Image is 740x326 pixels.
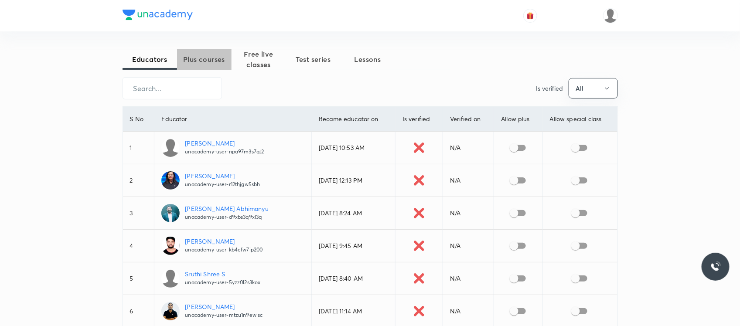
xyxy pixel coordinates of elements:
a: [PERSON_NAME]unacademy-user-kb4efw7ip200 [161,237,304,255]
span: Test series [286,54,341,65]
p: [PERSON_NAME] [185,171,260,180]
td: 1 [123,132,154,164]
p: Sruthi Shree S [185,269,260,278]
td: [DATE] 8:24 AM [312,197,396,230]
span: Free live classes [232,49,286,70]
td: N/A [443,197,494,230]
a: [PERSON_NAME]unacademy-user-r12thjgw5sbh [161,171,304,190]
td: N/A [443,230,494,262]
p: unacademy-user-d9xbs3q9xl3q [185,213,268,221]
span: Lessons [341,54,395,65]
th: S No [123,107,154,132]
a: [PERSON_NAME]unacademy-user-mtzu1n9ewlsc [161,302,304,320]
td: 5 [123,262,154,295]
th: Allow plus [494,107,542,132]
img: ttu [710,261,721,272]
span: Educators [123,54,177,65]
p: [PERSON_NAME] [185,302,263,311]
p: unacademy-user-5yzz0l2s3kox [185,278,260,286]
p: unacademy-user-mtzu1n9ewlsc [185,311,263,319]
td: N/A [443,164,494,197]
a: Sruthi Shree Sunacademy-user-5yzz0l2s3kox [161,269,304,288]
a: [PERSON_NAME]unacademy-user-npa97m3s7qt2 [161,139,304,157]
p: Is verified [536,84,563,93]
th: Allow special class [542,107,617,132]
th: Verified on [443,107,494,132]
td: N/A [443,132,494,164]
p: [PERSON_NAME] Abhimanyu [185,204,268,213]
td: 2 [123,164,154,197]
th: Became educator on [312,107,396,132]
p: [PERSON_NAME] [185,139,264,148]
button: All [569,78,618,98]
img: avatar [526,12,534,20]
th: Is verified [396,107,443,132]
a: Company Logo [123,10,193,22]
span: Plus courses [177,54,232,65]
img: Company Logo [123,10,193,20]
a: [PERSON_NAME] Abhimanyuunacademy-user-d9xbs3q9xl3q [161,204,304,222]
td: [DATE] 12:13 PM [312,164,396,197]
td: [DATE] 10:53 AM [312,132,396,164]
td: 3 [123,197,154,230]
button: avatar [523,9,537,23]
td: 4 [123,230,154,262]
td: N/A [443,262,494,295]
p: [PERSON_NAME] [185,237,263,246]
td: [DATE] 8:40 AM [312,262,396,295]
img: Dipti [603,8,618,23]
th: Educator [154,107,312,132]
input: Search... [123,77,222,99]
td: [DATE] 9:45 AM [312,230,396,262]
p: unacademy-user-r12thjgw5sbh [185,180,260,188]
p: unacademy-user-kb4efw7ip200 [185,246,263,254]
p: unacademy-user-npa97m3s7qt2 [185,148,264,156]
